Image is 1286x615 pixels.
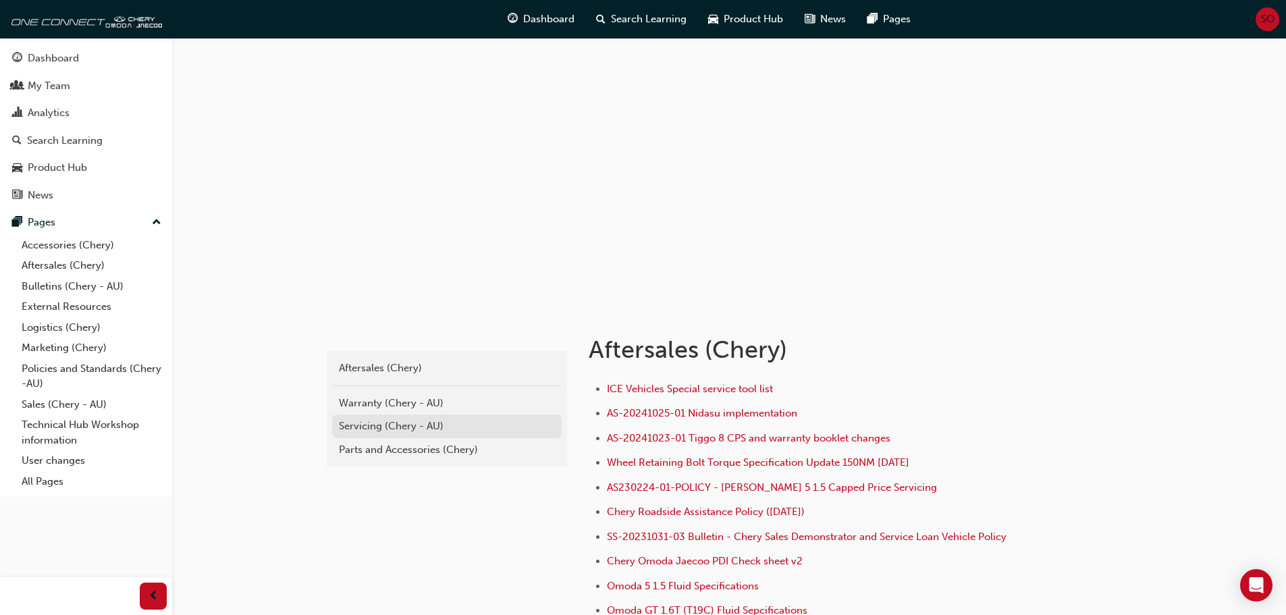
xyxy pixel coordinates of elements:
[16,255,167,276] a: Aftersales (Chery)
[607,506,805,518] a: Chery Roadside Assistance Policy ([DATE])
[339,419,555,434] div: Servicing (Chery - AU)
[16,450,167,471] a: User changes
[5,210,167,235] button: Pages
[16,415,167,450] a: Technical Hub Workshop information
[607,432,890,444] a: AS-20241023-01 Tiggo 8 CPS and warranty booklet changes
[16,471,167,492] a: All Pages
[607,580,759,592] a: Omoda 5 1.5 Fluid Specifications
[12,80,22,92] span: people-icon
[607,456,909,469] a: Wheel Retaining Bolt Torque Specification Update 150NM [DATE]
[607,531,1007,543] a: SS-20231031-03 Bulletin - Chery Sales Demonstrator and Service Loan Vehicle Policy
[805,11,815,28] span: news-icon
[12,190,22,202] span: news-icon
[12,162,22,174] span: car-icon
[794,5,857,33] a: news-iconNews
[508,11,518,28] span: guage-icon
[28,105,70,121] div: Analytics
[332,438,562,462] a: Parts and Accessories (Chery)
[697,5,794,33] a: car-iconProduct Hub
[339,442,555,458] div: Parts and Accessories (Chery)
[1240,569,1272,601] div: Open Intercom Messenger
[149,588,159,605] span: prev-icon
[857,5,921,33] a: pages-iconPages
[339,396,555,411] div: Warranty (Chery - AU)
[339,360,555,376] div: Aftersales (Chery)
[16,296,167,317] a: External Resources
[7,5,162,32] img: oneconnect
[607,555,803,567] a: Chery Omoda Jaecoo PDI Check sheet v2
[596,11,606,28] span: search-icon
[12,135,22,147] span: search-icon
[589,335,1032,365] h1: Aftersales (Chery)
[724,11,783,27] span: Product Hub
[12,107,22,119] span: chart-icon
[5,101,167,126] a: Analytics
[607,407,797,419] a: AS-20241025-01 Nidasu implementation
[28,51,79,66] div: Dashboard
[523,11,574,27] span: Dashboard
[1256,7,1279,31] button: SO
[332,356,562,380] a: Aftersales (Chery)
[867,11,878,28] span: pages-icon
[5,183,167,208] a: News
[497,5,585,33] a: guage-iconDashboard
[28,78,70,94] div: My Team
[1261,11,1275,27] span: SO
[16,394,167,415] a: Sales (Chery - AU)
[820,11,846,27] span: News
[607,383,773,395] a: ICE Vehicles Special service tool list
[16,338,167,358] a: Marketing (Chery)
[332,415,562,438] a: Servicing (Chery - AU)
[611,11,687,27] span: Search Learning
[16,235,167,256] a: Accessories (Chery)
[708,11,718,28] span: car-icon
[5,46,167,71] a: Dashboard
[16,276,167,297] a: Bulletins (Chery - AU)
[27,133,103,149] div: Search Learning
[16,358,167,394] a: Policies and Standards (Chery -AU)
[607,481,937,493] a: AS230224-01-POLICY - [PERSON_NAME] 5 1.5 Capped Price Servicing
[5,128,167,153] a: Search Learning
[152,214,161,232] span: up-icon
[16,317,167,338] a: Logistics (Chery)
[5,74,167,99] a: My Team
[883,11,911,27] span: Pages
[28,188,53,203] div: News
[5,155,167,180] a: Product Hub
[585,5,697,33] a: search-iconSearch Learning
[28,215,55,230] div: Pages
[28,160,87,176] div: Product Hub
[12,217,22,229] span: pages-icon
[12,53,22,65] span: guage-icon
[5,43,167,210] button: DashboardMy TeamAnalyticsSearch LearningProduct HubNews
[332,392,562,415] a: Warranty (Chery - AU)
